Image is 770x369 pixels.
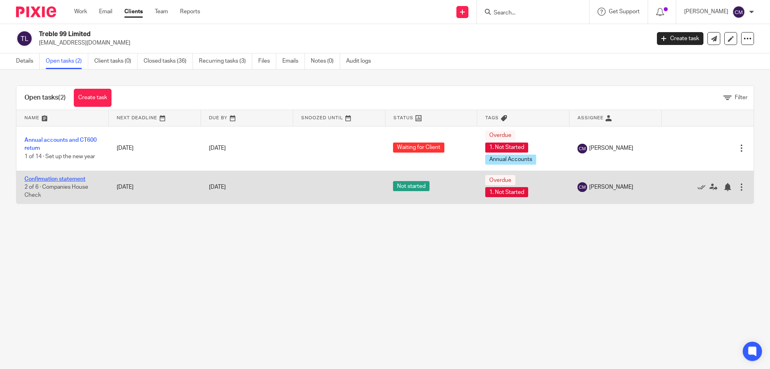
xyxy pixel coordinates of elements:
[493,10,565,17] input: Search
[74,89,111,107] a: Create task
[155,8,168,16] a: Team
[39,39,645,47] p: [EMAIL_ADDRESS][DOMAIN_NAME]
[577,182,587,192] img: svg%3E
[99,8,112,16] a: Email
[732,6,745,18] img: svg%3E
[346,53,377,69] a: Audit logs
[609,9,640,14] span: Get Support
[735,95,748,100] span: Filter
[74,8,87,16] a: Work
[24,176,85,182] a: Confirmation statement
[124,8,143,16] a: Clients
[39,30,524,39] h2: Treble 99 Limited
[393,143,444,153] span: Waiting for Client
[311,53,340,69] a: Notes (0)
[58,94,66,101] span: (2)
[589,144,633,152] span: [PERSON_NAME]
[24,137,97,151] a: Annual accounts and CT600 return
[46,53,88,69] a: Open tasks (2)
[657,32,703,45] a: Create task
[199,53,252,69] a: Recurring tasks (3)
[393,181,430,191] span: Not started
[16,53,40,69] a: Details
[684,8,728,16] p: [PERSON_NAME]
[24,154,95,159] span: 1 of 14 · Set up the new year
[301,116,343,120] span: Snoozed Until
[209,184,226,190] span: [DATE]
[109,126,201,171] td: [DATE]
[16,6,56,17] img: Pixie
[282,53,305,69] a: Emails
[485,175,515,185] span: Overdue
[144,53,193,69] a: Closed tasks (36)
[109,171,201,204] td: [DATE]
[485,187,528,197] span: 1. Not Started
[577,144,587,153] img: svg%3E
[209,145,226,151] span: [DATE]
[485,116,499,120] span: Tags
[24,184,88,198] span: 2 of 6 · Companies House Check
[485,130,515,141] span: Overdue
[258,53,276,69] a: Files
[697,183,709,191] a: Mark as done
[24,94,66,102] h1: Open tasks
[485,143,528,153] span: 1. Not Started
[94,53,138,69] a: Client tasks (0)
[589,183,633,191] span: [PERSON_NAME]
[16,30,33,47] img: svg%3E
[180,8,200,16] a: Reports
[485,155,536,165] span: Annual Accounts
[393,116,413,120] span: Status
